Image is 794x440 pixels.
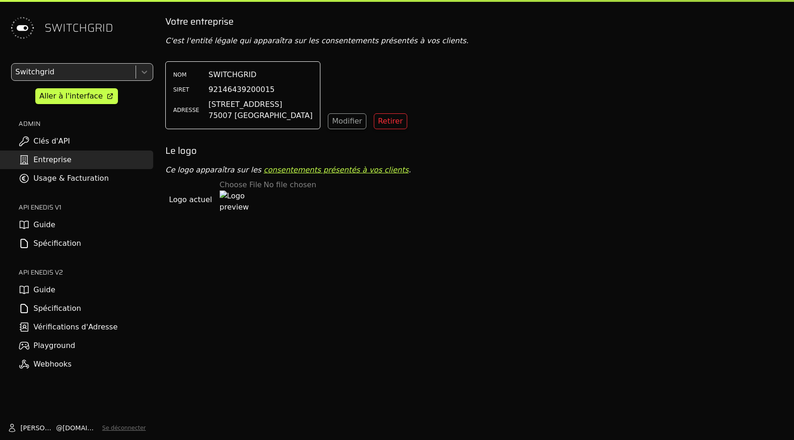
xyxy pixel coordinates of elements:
[39,91,103,102] div: Aller à l'interface
[102,424,146,432] button: Se déconnecter
[208,99,312,110] span: [STREET_ADDRESS]
[19,268,153,277] h2: API ENEDIS v2
[19,203,153,212] h2: API ENEDIS v1
[208,69,256,80] span: SWITCHGRID
[208,110,312,121] span: 75007 [GEOGRAPHIC_DATA]
[165,35,787,46] p: C'est l'entité légale qui apparaîtra sur les consentements présentés à vos clients.
[264,165,409,174] a: consentements présentés à vos clients
[165,164,787,176] p: Ce logo apparaîtra sur les .
[35,88,118,104] a: Aller à l'interface
[165,144,787,157] h2: Le logo
[63,423,98,433] span: [DOMAIN_NAME]
[220,190,249,220] img: Logo preview
[56,423,63,433] span: @
[374,113,407,129] button: Retirer
[20,423,56,433] span: [PERSON_NAME]
[208,84,275,95] span: 92146439200015
[173,106,201,114] label: ADRESSE
[7,13,37,43] img: Switchgrid Logo
[328,113,366,129] button: Modifier
[45,20,113,35] span: SWITCHGRID
[332,116,362,127] div: Modifier
[19,119,153,128] h2: ADMIN
[378,116,403,127] div: Retirer
[165,15,787,28] h2: Votre entreprise
[169,194,212,205] span: Logo actuel
[173,86,201,93] label: SIRET
[173,71,201,79] label: NOM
